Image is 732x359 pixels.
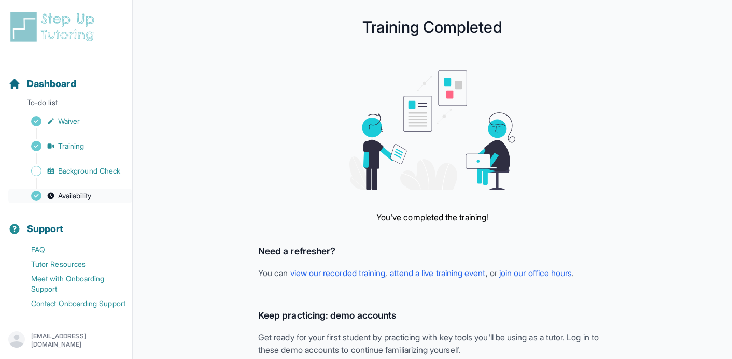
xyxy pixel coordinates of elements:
h3: Need a refresher? [258,244,607,259]
span: Availability [58,191,91,201]
a: Meet with Onboarding Support [8,271,132,296]
span: Waiver [58,116,80,126]
button: Dashboard [4,60,128,95]
p: You can , , or . [258,267,607,279]
span: Dashboard [27,77,76,91]
a: Waiver [8,114,132,128]
h1: Training Completed [153,21,711,33]
span: Support [27,222,64,236]
a: Training [8,139,132,153]
img: logo [8,10,101,44]
p: To-do list [4,97,128,112]
a: Contact Onboarding Support [8,296,132,311]
a: attend a live training event [390,268,486,278]
a: Availability [8,189,132,203]
button: [EMAIL_ADDRESS][DOMAIN_NAME] [8,331,124,350]
a: Dashboard [8,77,76,91]
a: view our recorded training [290,268,386,278]
p: Get ready for your first student by practicing with key tools you'll be using as a tutor. Log in ... [258,331,607,356]
p: [EMAIL_ADDRESS][DOMAIN_NAME] [31,332,124,349]
button: Support [4,205,128,240]
span: Background Check [58,166,120,176]
a: Tutor Resources [8,257,132,271]
a: FAQ [8,242,132,257]
p: You've completed the training! [376,211,488,223]
span: Training [58,141,85,151]
a: Background Check [8,164,132,178]
img: meeting graphic [349,70,515,190]
h3: Keep practicing: demo accounts [258,308,607,323]
a: join our office hours [499,268,572,278]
